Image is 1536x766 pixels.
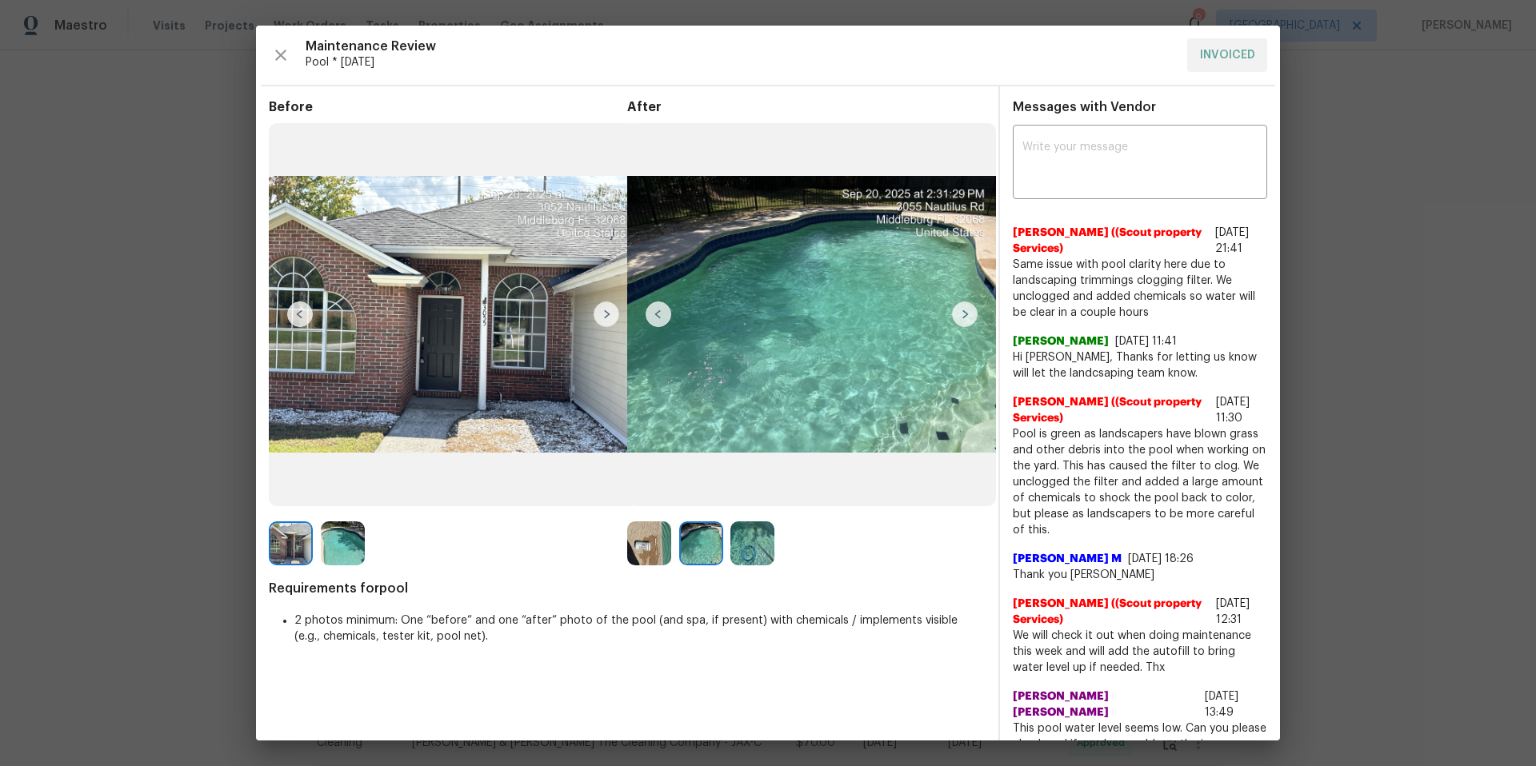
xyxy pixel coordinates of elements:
[269,99,627,115] span: Before
[306,38,1174,54] span: Maintenance Review
[1115,336,1177,347] span: [DATE] 11:41
[1216,598,1250,625] span: [DATE] 12:31
[627,99,986,115] span: After
[1216,397,1250,424] span: [DATE] 11:30
[1013,394,1210,426] span: [PERSON_NAME] ((Scout property Services)
[1013,426,1267,538] span: Pool is green as landscapers have blown grass and other debris into the pool when working on the ...
[1205,691,1238,718] span: [DATE] 13:49
[287,301,313,327] img: left-chevron-button-url
[594,301,619,327] img: right-chevron-button-url
[1013,551,1122,567] span: [PERSON_NAME] M
[1128,553,1194,565] span: [DATE] 18:26
[952,301,978,327] img: right-chevron-button-url
[1013,628,1267,676] span: We will check it out when doing maintenance this week and will add the autofill to bring water le...
[1013,101,1156,114] span: Messages with Vendor
[1013,596,1210,628] span: [PERSON_NAME] ((Scout property Services)
[1013,349,1267,381] span: Hi [PERSON_NAME], Thanks for letting us know will let the landcsaping team know.
[294,612,986,644] li: 2 photos minimum: One “before” and one “after” photo of the pool (and spa, if present) with chemi...
[646,301,671,327] img: left-chevron-button-url
[1013,225,1209,257] span: [PERSON_NAME] ((Scout property Services)
[1013,567,1267,583] span: Thank you [PERSON_NAME]
[269,580,986,596] span: Requirements for pool
[1215,227,1249,254] span: [DATE] 21:41
[306,54,1174,70] span: Pool * [DATE]
[1013,333,1109,349] span: [PERSON_NAME]
[1013,257,1267,321] span: Same issue with pool clarity here due to landscaping trimmings clogging filter. We unclogged and ...
[1013,688,1198,720] span: [PERSON_NAME] [PERSON_NAME]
